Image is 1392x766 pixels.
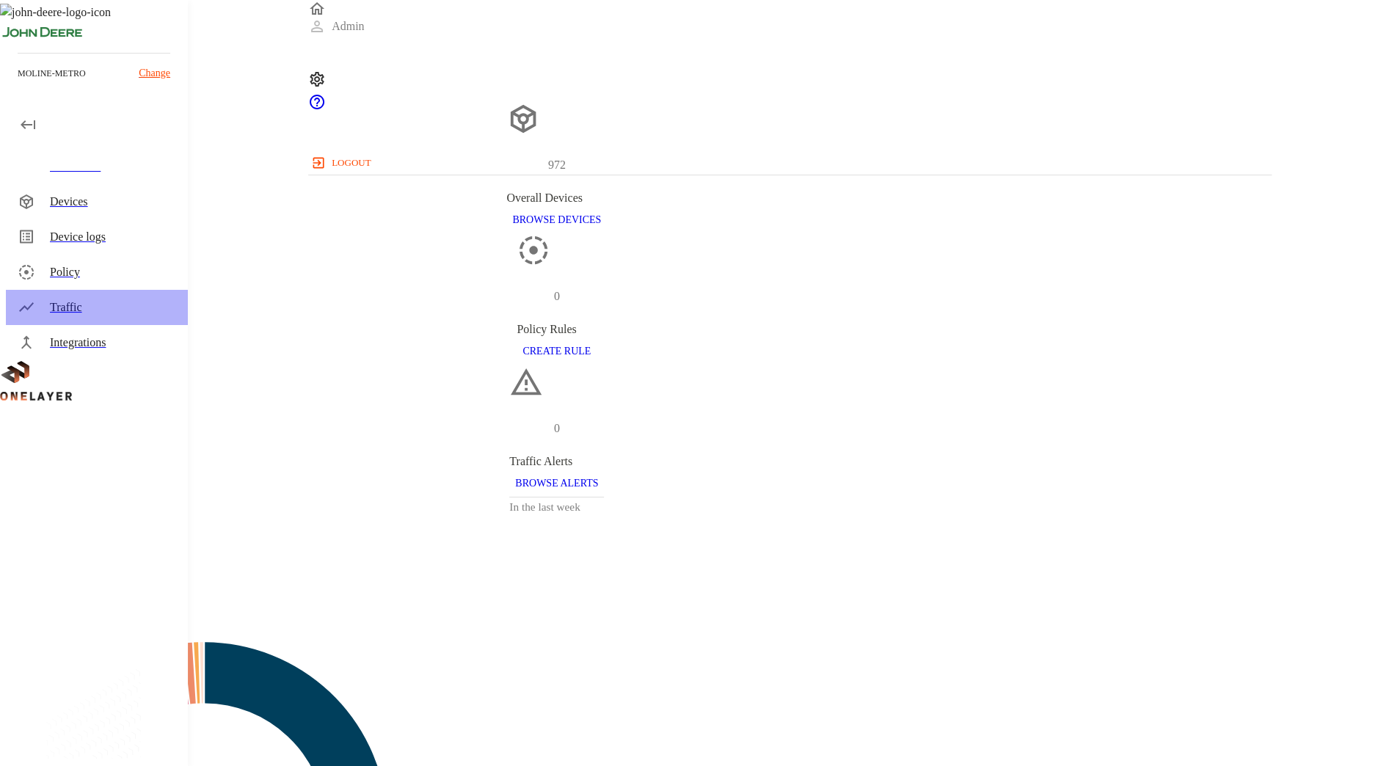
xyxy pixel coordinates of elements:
p: Admin [332,18,364,35]
p: 0 [554,288,560,305]
div: Traffic Alerts [509,453,604,470]
h3: In the last week [509,497,604,517]
button: BROWSE DEVICES [506,207,607,234]
p: 0 [554,420,560,437]
a: BROWSE ALERTS [509,476,604,489]
button: BROWSE ALERTS [509,470,604,497]
div: Overall Devices [506,189,607,207]
div: Policy Rules [517,321,597,338]
span: Support Portal [308,101,326,113]
button: CREATE RULE [517,338,597,365]
button: logout [308,151,376,175]
a: BROWSE DEVICES [506,213,607,225]
a: logout [308,151,1272,175]
a: onelayer-support [308,101,326,113]
a: CREATE RULE [517,344,597,357]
